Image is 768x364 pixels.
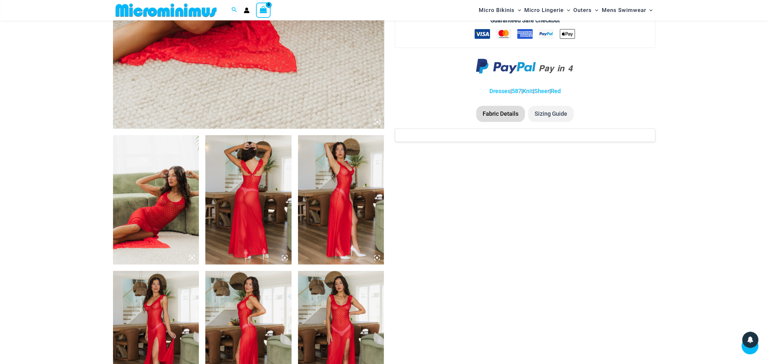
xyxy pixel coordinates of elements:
[113,135,199,264] img: Sometimes Red 587 Dress
[298,135,384,264] img: Sometimes Red 587 Dress
[476,106,525,122] li: Fabric Details
[523,2,572,18] a: Micro LingerieMenu ToggleMenu Toggle
[489,88,510,94] a: Dresses
[551,88,561,94] a: Red
[646,2,652,18] span: Menu Toggle
[244,7,250,13] a: Account icon link
[515,2,521,18] span: Menu Toggle
[524,2,564,18] span: Micro Lingerie
[600,2,654,18] a: Mens SwimwearMenu ToggleMenu Toggle
[113,3,219,17] img: MM SHOP LOGO FLAT
[523,88,533,94] a: Knit
[256,3,271,17] a: View Shopping Cart, empty
[592,2,598,18] span: Menu Toggle
[534,88,549,94] a: Sheer
[573,2,592,18] span: Outers
[476,1,655,19] nav: Site Navigation
[601,2,646,18] span: Mens Swimwear
[395,86,655,96] p: | | | |
[479,2,515,18] span: Micro Bikinis
[205,135,292,264] img: Sometimes Red 587 Dress
[564,2,570,18] span: Menu Toggle
[572,2,600,18] a: OutersMenu ToggleMenu Toggle
[477,2,523,18] a: Micro BikinisMenu ToggleMenu Toggle
[512,88,521,94] a: 587
[231,6,237,14] a: Search icon link
[528,106,574,122] li: Sizing Guide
